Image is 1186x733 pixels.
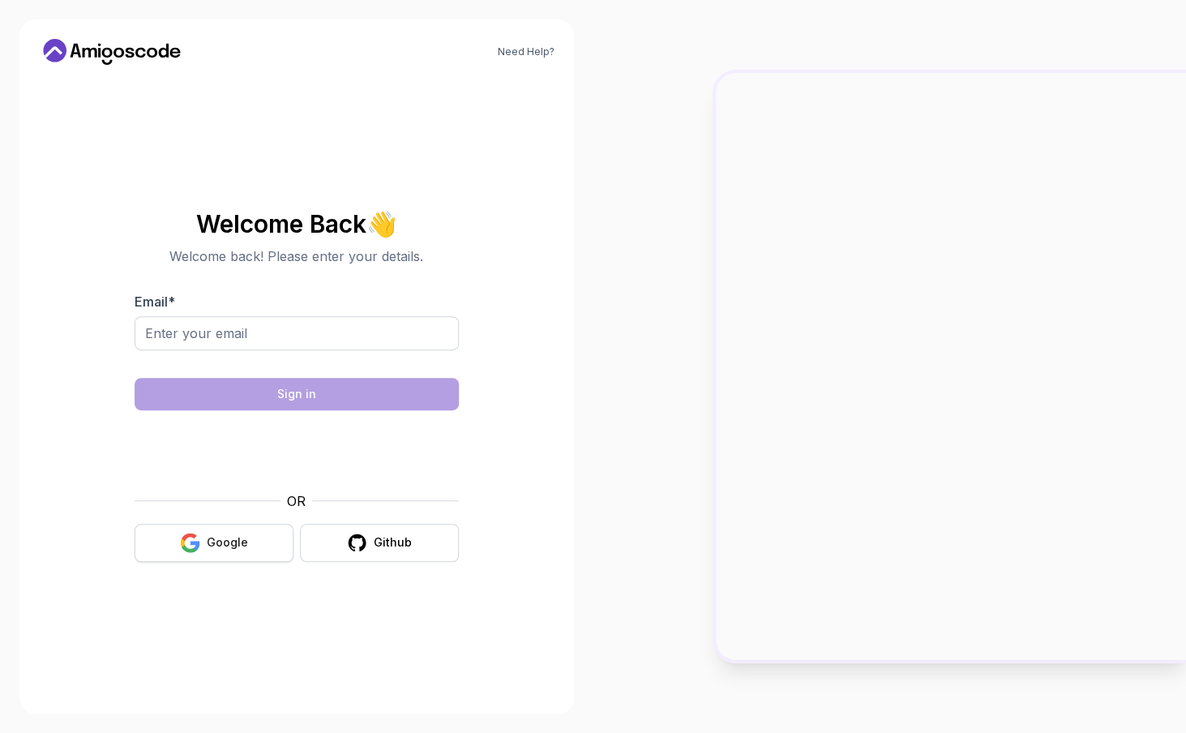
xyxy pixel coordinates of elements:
[135,378,459,410] button: Sign in
[135,316,459,350] input: Enter your email
[135,294,175,310] label: Email *
[498,45,554,58] a: Need Help?
[716,73,1186,659] img: Amigoscode Dashboard
[300,524,459,562] button: Github
[374,534,412,551] div: Github
[135,246,459,266] p: Welcome back! Please enter your details.
[366,210,396,236] span: 👋
[174,420,419,482] iframe: Widget containing checkbox for hCaptcha security challenge
[277,386,316,402] div: Sign in
[287,491,306,511] p: OR
[207,534,248,551] div: Google
[135,524,293,562] button: Google
[135,211,459,237] h2: Welcome Back
[39,39,185,65] a: Home link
